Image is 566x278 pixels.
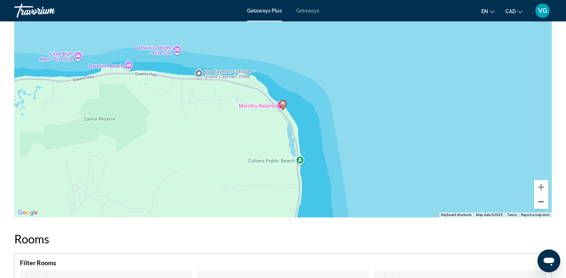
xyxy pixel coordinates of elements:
[476,213,503,217] span: Map data ©2025
[14,1,85,20] a: Travorium
[538,249,560,272] iframe: Button to launch messaging window
[441,212,472,217] button: Keyboard shortcuts
[20,259,546,267] h4: Filter Rooms
[14,232,552,246] h2: Rooms
[534,195,548,209] button: Zoom out
[521,213,550,217] a: Report a map error
[505,9,516,14] span: CAD
[538,7,547,14] span: VG
[505,6,523,16] button: Change currency
[16,208,40,217] a: Open this area in Google Maps (opens a new window)
[481,6,495,16] button: Change language
[507,213,517,217] a: Terms (opens in new tab)
[533,3,552,18] button: User Menu
[16,208,40,217] img: Google
[481,9,488,14] span: en
[247,8,282,14] a: Getaways Plus
[296,8,319,14] a: Getaways
[534,180,548,194] button: Zoom in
